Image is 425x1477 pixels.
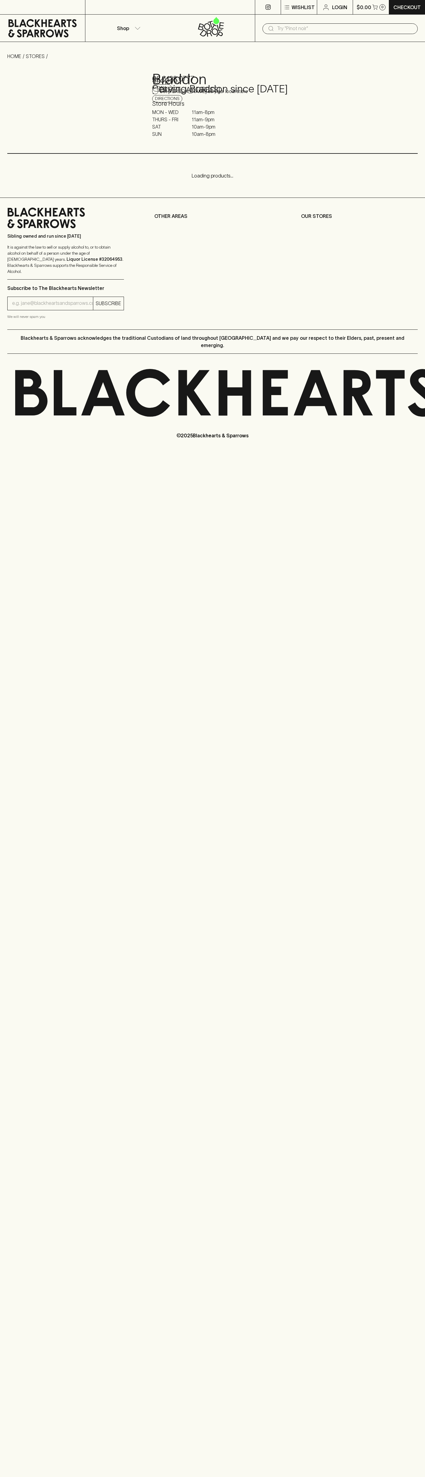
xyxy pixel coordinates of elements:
a: HOME [7,53,21,59]
p: Subscribe to The Blackhearts Newsletter [7,284,124,292]
p: OUR STORES [301,212,418,220]
input: e.g. jane@blackheartsandsparrows.com.au [12,298,93,308]
p: Blackhearts & Sparrows acknowledges the traditional Custodians of land throughout [GEOGRAPHIC_DAT... [12,334,413,349]
p: OTHER AREAS [154,212,271,220]
p: Shop [117,25,129,32]
p: Wishlist [292,4,315,11]
p: It is against the law to sell or supply alcohol to, or to obtain alcohol on behalf of a person un... [7,244,124,274]
p: Sibling owned and run since [DATE] [7,233,124,239]
p: SUBSCRIBE [96,300,121,307]
button: Shop [85,15,170,42]
a: STORES [26,53,45,59]
p: Login [332,4,347,11]
p: ⠀ [85,4,91,11]
strong: Liquor License #32064953 [67,257,122,262]
p: We will never spam you [7,314,124,320]
input: Try "Pinot noir" [277,24,413,33]
p: Loading products... [6,172,419,179]
p: $0.00 [357,4,371,11]
button: SUBSCRIBE [93,297,124,310]
p: Checkout [393,4,421,11]
p: 0 [381,5,384,9]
